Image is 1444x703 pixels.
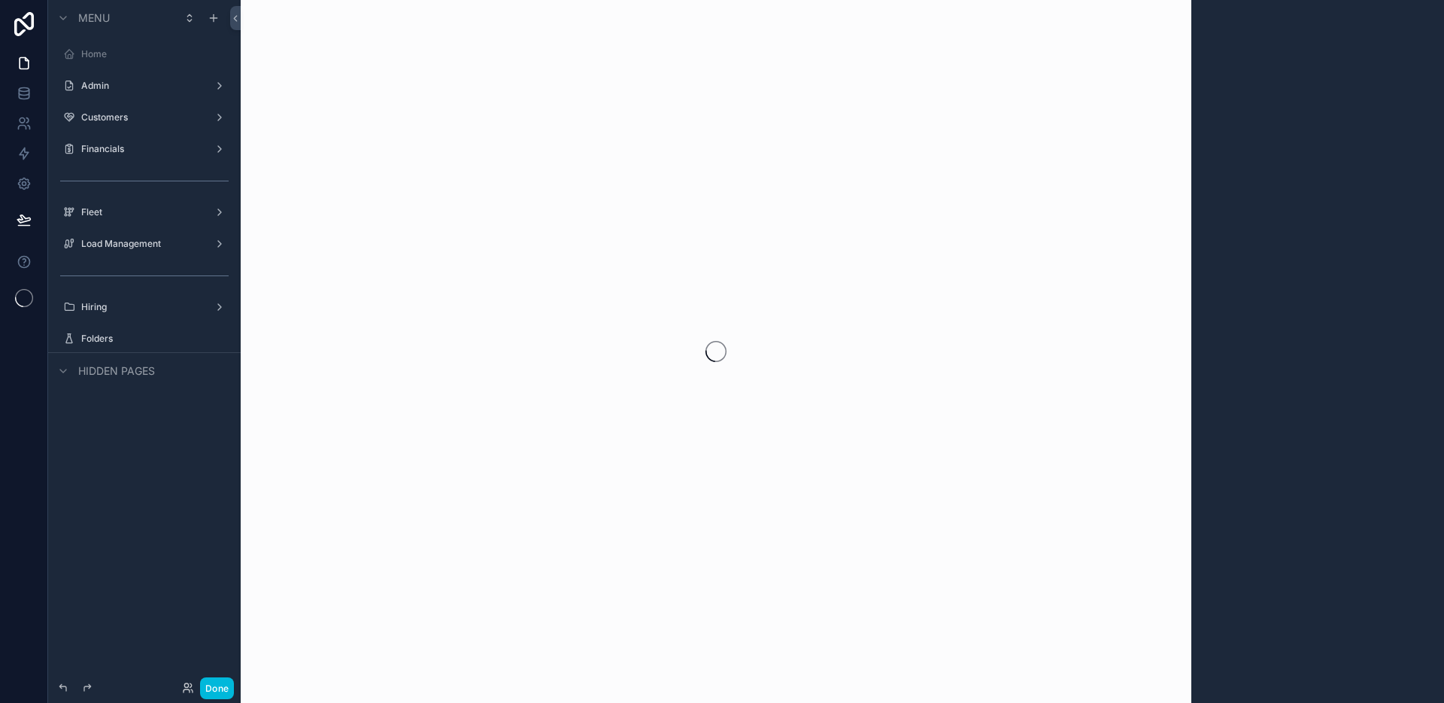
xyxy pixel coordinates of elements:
[81,111,202,123] label: Customers
[81,48,223,60] label: Home
[81,238,202,250] label: Load Management
[81,206,202,218] label: Fleet
[200,677,234,699] button: Done
[81,80,202,92] label: Admin
[78,11,110,26] span: Menu
[81,301,202,313] label: Hiring
[78,364,155,379] span: Hidden pages
[81,143,202,155] label: Financials
[81,333,223,345] label: Folders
